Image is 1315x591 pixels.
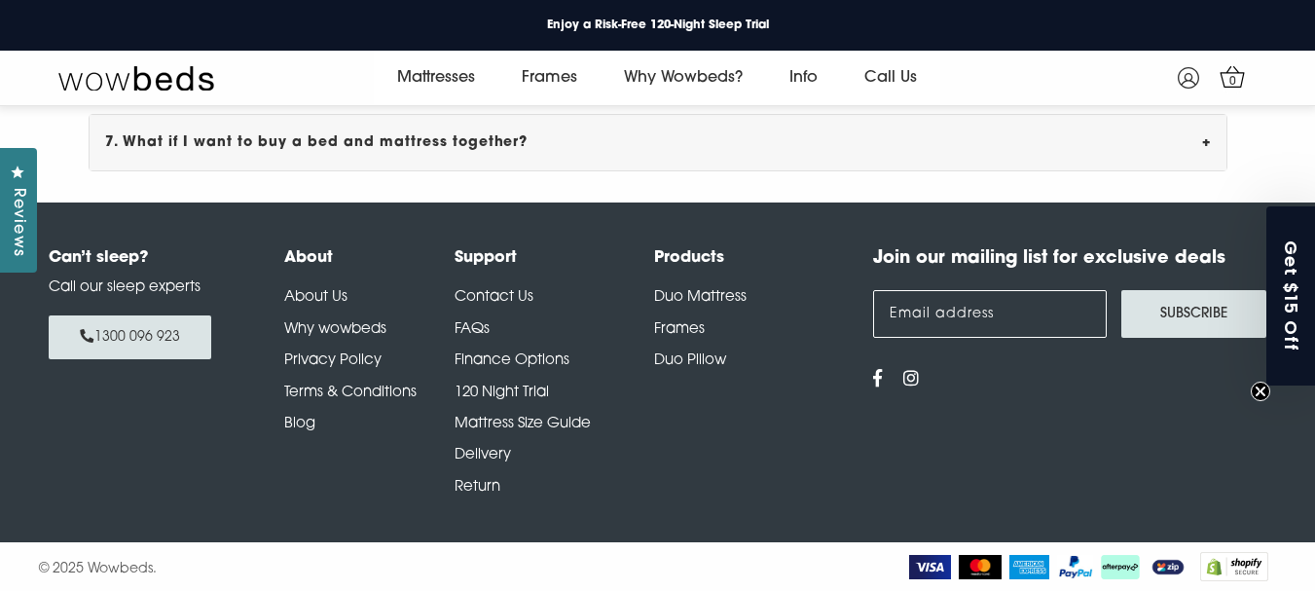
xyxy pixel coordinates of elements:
[498,51,601,105] a: Frames
[284,290,347,305] a: About Us
[1009,555,1049,579] img: American Express Logo
[39,552,658,581] div: © 2025 Wowbeds.
[1224,72,1243,92] span: 0
[654,353,726,368] a: Duo Pillow
[374,51,498,105] a: Mattresses
[455,290,533,305] a: Contact Us
[1200,552,1268,581] img: Shopify secure badge
[284,353,382,368] a: Privacy Policy
[284,322,386,337] a: Why wowbeds
[1251,382,1270,401] button: Close teaser
[654,246,854,270] h4: Products
[284,246,455,270] h4: About
[455,353,569,368] a: Finance Options
[873,290,1107,338] input: Email address
[903,372,920,389] a: View us on Instagram - opens in a new tab
[455,448,511,462] a: Delivery
[654,322,705,337] a: Frames
[284,417,315,431] a: Blog
[1148,555,1188,579] img: ZipPay Logo
[1121,290,1266,338] button: Subscribe
[1101,555,1140,579] img: AfterPay Logo
[1057,555,1094,579] img: PayPal Logo
[455,322,490,337] a: FAQs
[49,315,211,359] a: 1300 096 923
[1280,240,1304,351] span: Get $15 Off
[531,13,785,38] a: Enjoy a Risk-Free 120-Night Sleep Trial
[1202,130,1211,155] span: +
[58,64,214,92] img: Wow Beds Logo
[601,51,766,105] a: Why Wowbeds?
[873,372,883,389] a: View us on Facebook - opens in a new tab
[1266,206,1315,386] div: Get $15 OffClose teaser
[455,386,549,400] a: 120 Night Trial
[841,51,940,105] a: Call Us
[766,51,841,105] a: Info
[654,290,747,305] a: Duo Mattress
[909,555,951,579] img: Visa Logo
[284,386,417,400] a: Terms & Conditions
[90,115,1226,170] div: 7. What if I want to buy a bed and mattress together?
[1216,59,1250,93] a: 0
[959,555,1003,579] img: MasterCard Logo
[49,246,236,270] h4: Can’t sleep?
[455,417,591,431] a: Mattress Size Guide
[873,246,1266,273] h4: Join our mailing list for exclusive deals
[455,480,500,495] a: Return
[455,246,654,270] h4: Support
[49,277,236,300] p: Call our sleep experts
[5,188,30,257] span: Reviews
